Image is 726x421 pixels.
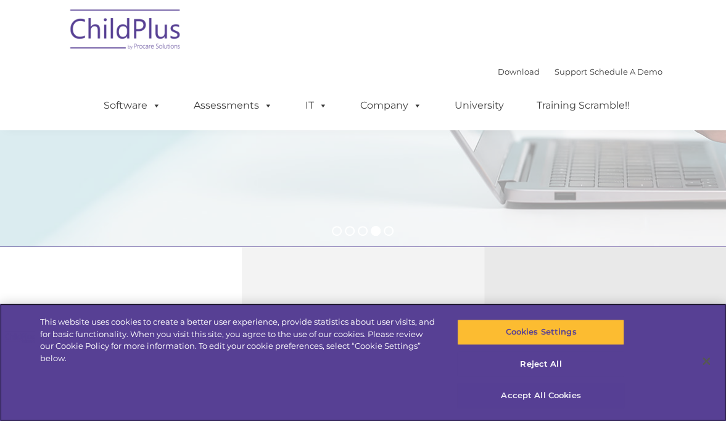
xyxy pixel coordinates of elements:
a: Training Scramble!! [524,93,642,118]
a: Support [555,67,587,77]
a: Download [498,67,540,77]
a: Schedule A Demo [590,67,662,77]
font: | [498,67,662,77]
div: This website uses cookies to create a better user experience, provide statistics about user visit... [40,316,435,364]
a: Company [348,93,434,118]
a: Software [91,93,173,118]
button: Cookies Settings [457,319,624,345]
a: University [442,93,516,118]
button: Reject All [457,351,624,377]
a: Assessments [181,93,285,118]
img: ChildPlus by Procare Solutions [64,1,188,62]
button: Accept All Cookies [457,383,624,409]
button: Close [693,348,720,375]
a: IT [293,93,340,118]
